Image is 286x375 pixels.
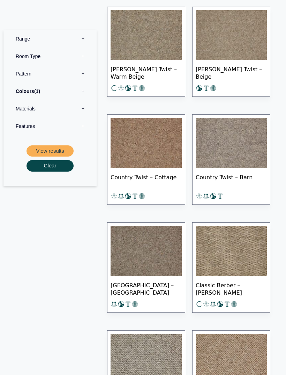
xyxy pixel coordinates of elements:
[111,226,182,276] img: Cotswold - Oak
[9,47,91,65] label: Room Type
[9,117,91,135] label: Features
[192,7,270,97] a: [PERSON_NAME] Twist – Beige
[192,222,270,313] a: Classic Berber – [PERSON_NAME]
[27,160,74,172] button: Clear
[192,114,270,205] a: Country Twist – Barn
[196,118,267,168] img: Country Twist - Barn
[27,145,74,157] button: View results
[9,30,91,47] label: Range
[111,276,182,301] span: [GEOGRAPHIC_DATA] – [GEOGRAPHIC_DATA]
[111,10,182,60] img: Craven Twist - Warm Beige
[9,100,91,117] label: Materials
[9,65,91,82] label: Pattern
[196,168,267,193] span: Country Twist – Barn
[196,276,267,301] span: Classic Berber – [PERSON_NAME]
[111,60,182,85] span: [PERSON_NAME] Twist – Warm Beige
[111,168,182,193] span: Country Twist – Cottage
[9,82,91,100] label: Colours
[196,10,267,60] img: Craven - Beige
[34,88,40,94] span: 1
[107,222,185,313] a: [GEOGRAPHIC_DATA] – [GEOGRAPHIC_DATA]
[196,60,267,85] span: [PERSON_NAME] Twist – Beige
[196,226,267,276] img: Classic Berber Romeo Pecan
[111,118,182,168] img: Country Twist - Cottage
[107,114,185,205] a: Country Twist – Cottage
[107,7,185,97] a: [PERSON_NAME] Twist – Warm Beige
